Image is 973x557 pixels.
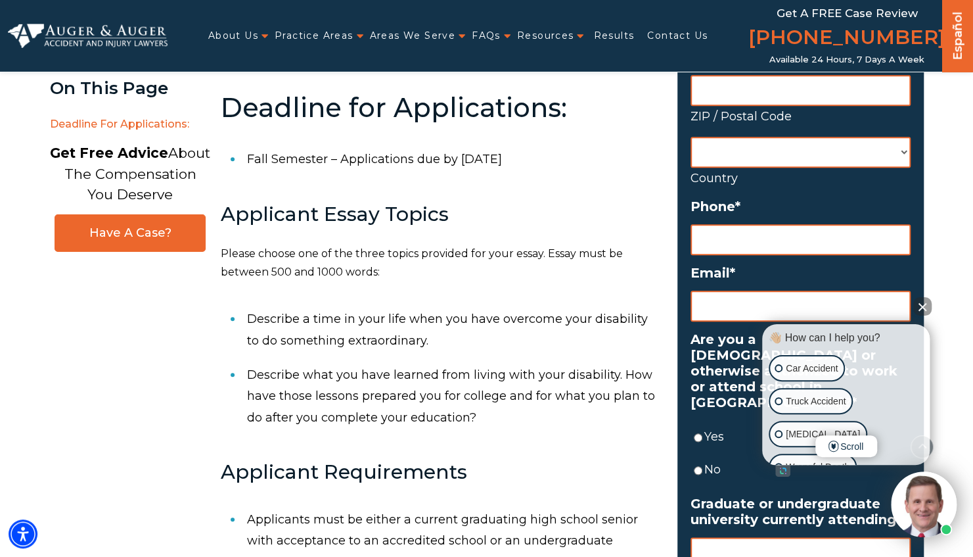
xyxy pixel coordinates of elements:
div: On This Page [50,79,211,98]
label: Email [690,265,911,281]
label: ZIP / Postal Code [690,106,911,127]
label: No [704,459,911,480]
label: Country [690,168,911,189]
a: [PHONE_NUMBER] [748,23,945,55]
p: Wrongful Death [786,459,849,475]
li: Fall Semester – Applications due by [DATE] [247,142,662,176]
a: Contact Us [647,22,708,49]
span: Have A Case? [68,226,192,241]
a: Resources [517,22,574,49]
h3: Applicant Requirements [221,461,662,483]
div: Accessibility Menu [9,520,37,548]
a: FAQs [472,22,501,49]
p: Please choose one of the three topics provided for your essay. Essay must be between 500 and 1000... [221,245,662,283]
span: Scroll [815,435,877,457]
label: Are you a [DEMOGRAPHIC_DATA] or otherwise authorized to work or attend school in [GEOGRAPHIC_DATA]? [690,331,911,410]
p: Car Accident [786,360,838,377]
p: [MEDICAL_DATA] [786,426,860,443]
label: Yes [704,426,911,447]
a: Areas We Serve [370,22,456,49]
strong: Get Free Advice [50,145,168,161]
a: Have A Case? [55,214,206,252]
a: Results [593,22,634,49]
h2: Deadline for Applications: [221,93,662,122]
p: Truck Accident [786,393,846,410]
a: Open intaker chat [775,465,790,477]
li: Describe a time in your life when you have overcome your disability to do something extraordinary. [247,302,662,358]
img: Intaker widget Avatar [891,472,957,537]
li: Describe what you have learned from living with your disability. How have those lessons prepared ... [247,358,662,435]
div: 👋🏼 How can I help you? [765,331,926,345]
label: Graduate or undergraduate university currently attending [690,496,911,527]
span: Available 24 Hours, 7 Days a Week [769,55,924,65]
span: Get a FREE Case Review [777,7,918,20]
button: Close Intaker Chat Widget [913,297,932,316]
label: Phone [690,199,911,214]
img: Auger & Auger Accident and Injury Lawyers Logo [8,24,168,48]
h3: Applicant Essay Topics [221,203,662,225]
a: About Us [208,22,258,49]
span: Deadline for Applications: [50,111,211,138]
p: About The Compensation You Deserve [50,143,210,205]
a: Practice Areas [275,22,353,49]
